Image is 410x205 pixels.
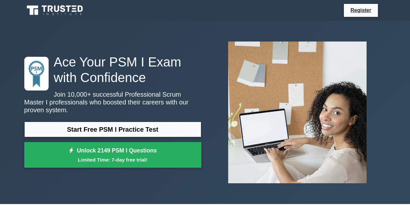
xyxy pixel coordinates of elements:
a: Start Free PSM I Practice Test [24,122,201,137]
a: Register [346,6,375,14]
p: Join 10,000+ successful Professional Scrum Master I professionals who boosted their careers with ... [24,90,201,114]
a: Unlock 2149 PSM I QuestionsLimited Time: 7-day free trial! [24,142,201,168]
small: Limited Time: 7-day free trial! [32,156,193,163]
h1: Ace Your PSM I Exam with Confidence [24,54,201,85]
